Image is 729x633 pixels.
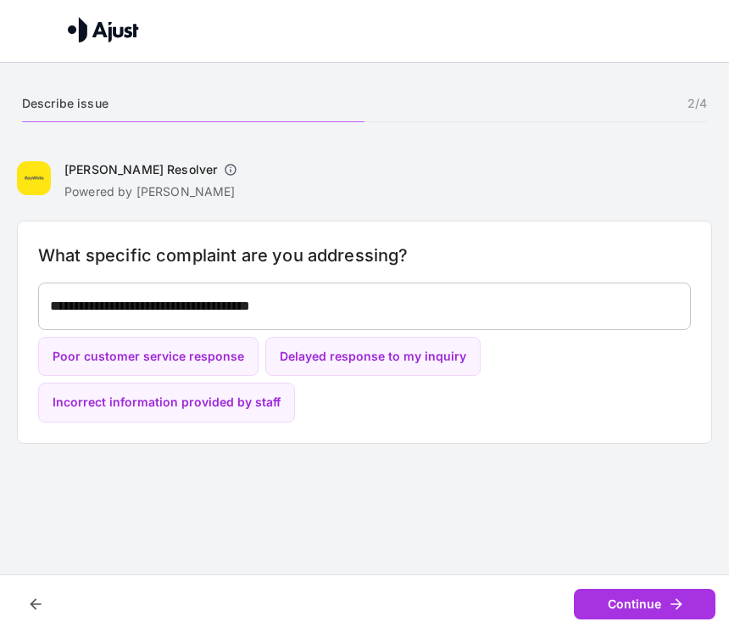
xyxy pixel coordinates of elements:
[64,161,217,178] h6: [PERSON_NAME] Resolver
[38,242,691,269] h6: What specific complaint are you addressing?
[574,589,715,620] button: Continue
[17,161,51,195] img: Ray White
[265,337,481,377] button: Delayed response to my inquiry
[68,17,139,42] img: Ajust
[38,337,259,377] button: Poor customer service response
[38,383,295,423] button: Incorrect information provided by staff
[687,95,707,112] p: 2 / 4
[22,93,109,115] h6: Describe issue
[64,183,244,200] p: Powered by [PERSON_NAME]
